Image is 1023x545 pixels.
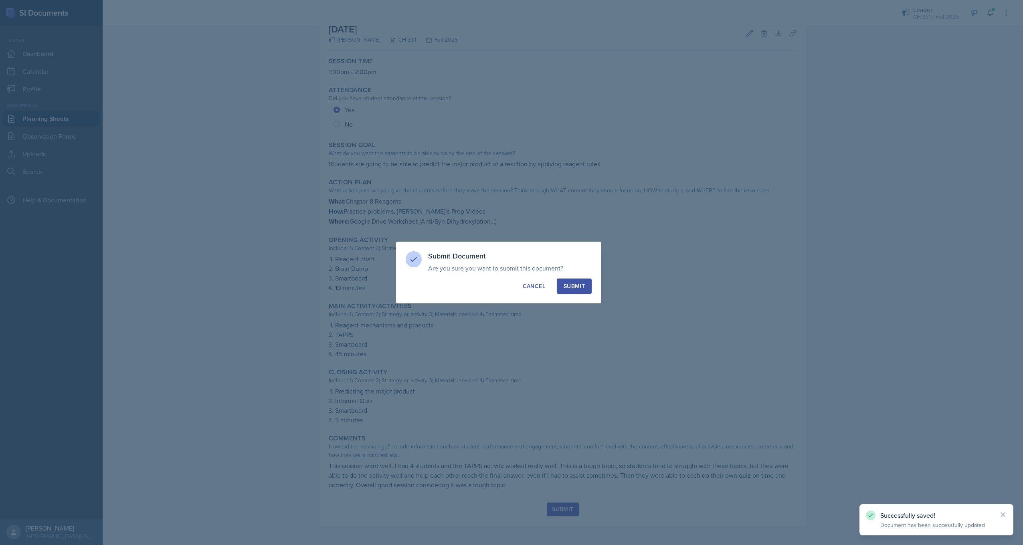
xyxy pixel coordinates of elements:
p: Successfully saved! [880,511,993,519]
p: Document has been successfully updated [880,521,993,529]
div: Cancel [523,282,545,290]
button: Submit [557,279,592,294]
p: Are you sure you want to submit this document? [428,264,592,272]
h3: Submit Document [428,251,592,261]
div: Submit [564,282,585,290]
button: Cancel [516,279,552,294]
